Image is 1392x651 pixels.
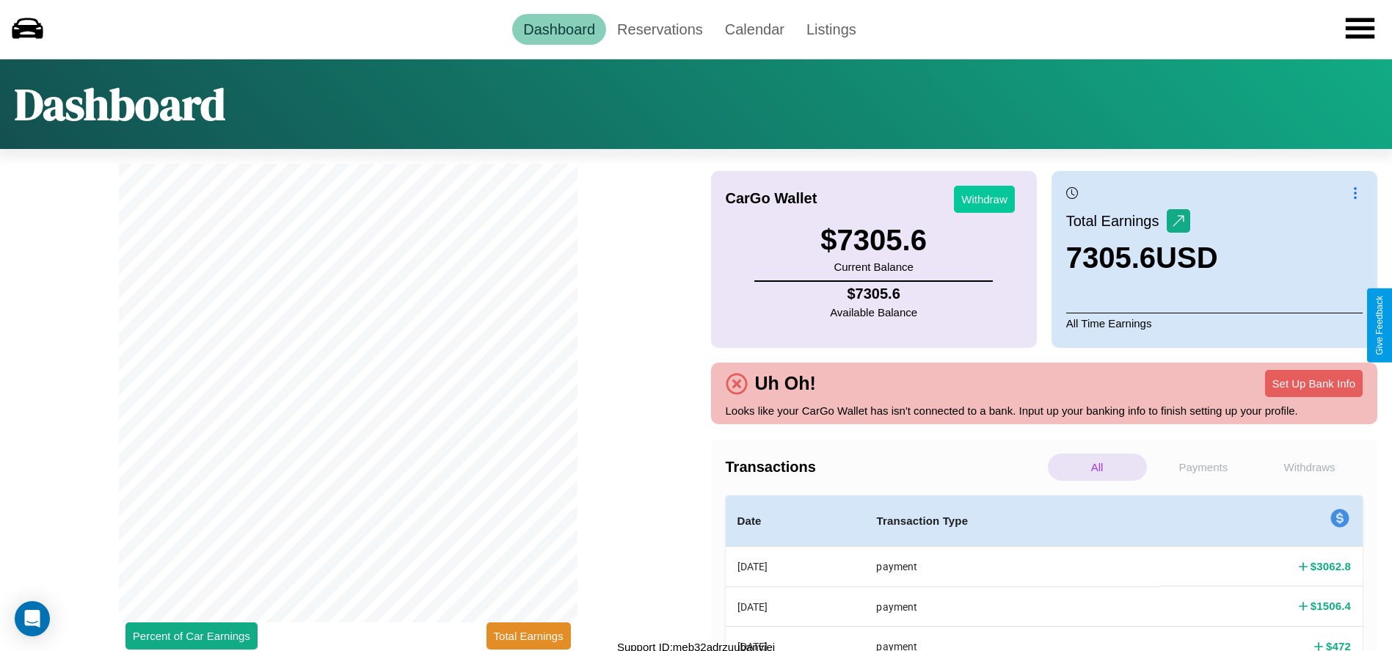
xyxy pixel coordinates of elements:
[1154,454,1253,481] p: Payments
[1311,559,1351,574] h4: $ 3062.8
[726,586,865,626] th: [DATE]
[726,401,1363,421] p: Looks like your CarGo Wallet has isn't connected to a bank. Input up your banking info to finish ...
[795,14,867,45] a: Listings
[606,14,714,45] a: Reservations
[125,622,258,650] button: Percent of Car Earnings
[487,622,571,650] button: Total Earnings
[1260,454,1359,481] p: Withdraws
[726,190,817,207] h4: CarGo Wallet
[15,74,225,134] h1: Dashboard
[876,512,1148,530] h4: Transaction Type
[1374,296,1385,355] div: Give Feedback
[512,14,606,45] a: Dashboard
[15,601,50,636] div: Open Intercom Messenger
[1048,454,1147,481] p: All
[820,224,927,257] h3: $ 7305.6
[726,459,1044,476] h4: Transactions
[1066,241,1218,274] h3: 7305.6 USD
[830,286,917,302] h4: $ 7305.6
[726,547,865,587] th: [DATE]
[1311,598,1351,614] h4: $ 1506.4
[737,512,853,530] h4: Date
[1066,208,1167,234] p: Total Earnings
[954,186,1015,213] button: Withdraw
[1265,370,1363,397] button: Set Up Bank Info
[864,547,1160,587] th: payment
[830,302,917,322] p: Available Balance
[748,373,823,394] h4: Uh Oh!
[864,586,1160,626] th: payment
[1066,313,1363,333] p: All Time Earnings
[714,14,795,45] a: Calendar
[820,257,927,277] p: Current Balance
